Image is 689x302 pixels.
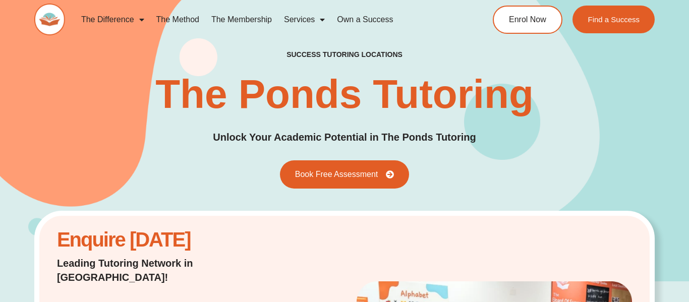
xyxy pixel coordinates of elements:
p: Unlock Your Academic Potential in The Ponds Tutoring [213,130,476,145]
a: The Membership [205,8,278,31]
p: Leading Tutoring Network in [GEOGRAPHIC_DATA]! [57,256,261,284]
h2: Enquire [DATE] [57,233,261,246]
h2: success tutoring locations [286,50,403,59]
a: The Difference [75,8,150,31]
a: The Method [150,8,205,31]
a: Enrol Now [493,6,562,34]
span: Book Free Assessment [295,170,378,178]
a: Find a Success [572,6,655,33]
span: Find a Success [588,16,640,23]
a: Own a Success [331,8,399,31]
a: Book Free Assessment [280,160,410,189]
span: Enrol Now [509,16,546,24]
nav: Menu [75,8,457,31]
a: Services [278,8,331,31]
h2: The Ponds Tutoring [155,74,534,114]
